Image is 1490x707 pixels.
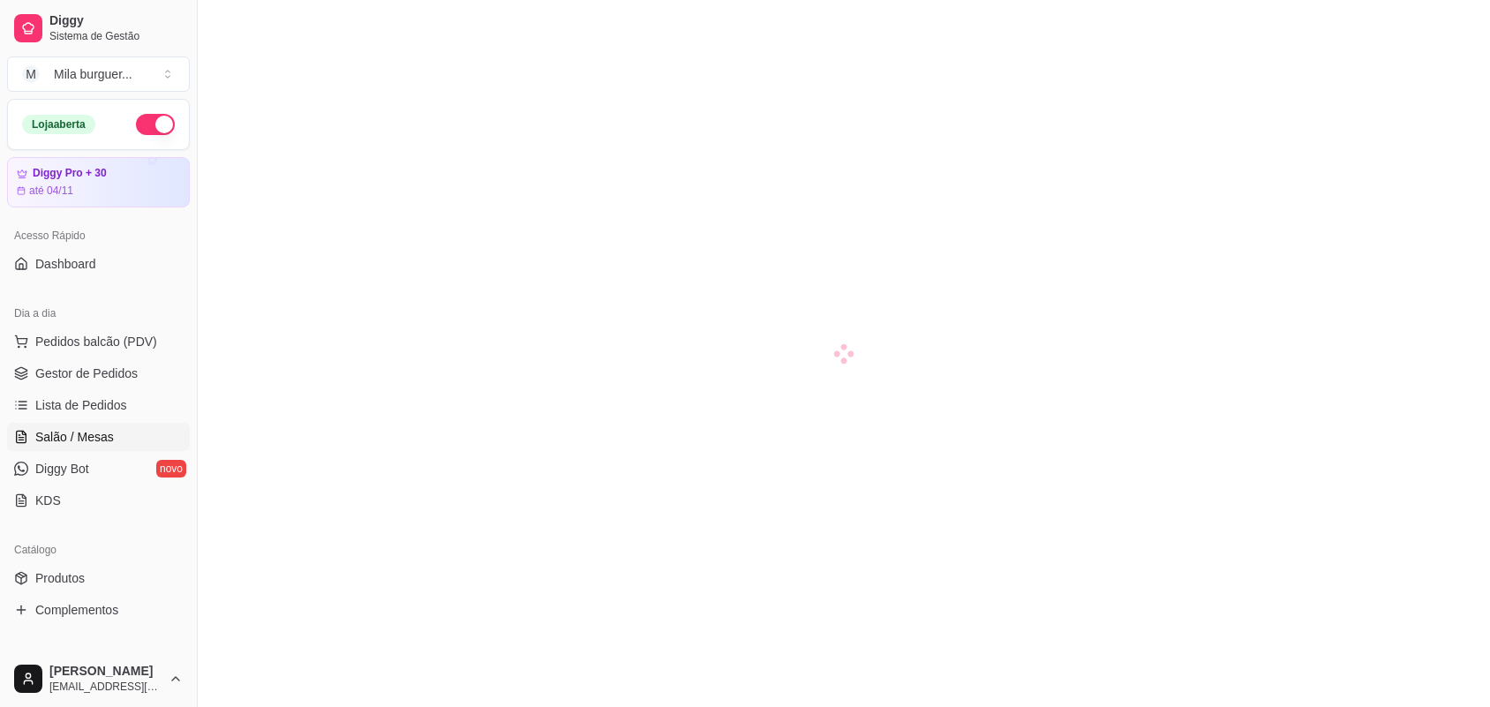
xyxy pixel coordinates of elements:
span: Diggy Bot [35,460,89,478]
span: KDS [35,492,61,509]
span: Pedidos balcão (PDV) [35,333,157,350]
span: M [22,65,40,83]
button: Select a team [7,56,190,92]
a: KDS [7,486,190,515]
a: Complementos [7,596,190,624]
span: Complementos [35,601,118,619]
span: Gestor de Pedidos [35,365,138,382]
div: Dia a dia [7,299,190,327]
a: Lista de Pedidos [7,391,190,419]
span: Sistema de Gestão [49,29,183,43]
a: DiggySistema de Gestão [7,7,190,49]
span: Produtos [35,569,85,587]
button: Pedidos balcão (PDV) [7,327,190,356]
div: Loja aberta [22,115,95,134]
span: Dashboard [35,255,96,273]
a: Gestor de Pedidos [7,359,190,387]
a: Salão / Mesas [7,423,190,451]
div: Mila burguer ... [54,65,132,83]
a: Dashboard [7,250,190,278]
a: Diggy Botnovo [7,455,190,483]
article: Diggy Pro + 30 [33,167,107,180]
a: Diggy Pro + 30até 04/11 [7,157,190,207]
span: [EMAIL_ADDRESS][DOMAIN_NAME] [49,680,162,694]
a: Produtos [7,564,190,592]
span: [PERSON_NAME] [49,664,162,680]
button: [PERSON_NAME][EMAIL_ADDRESS][DOMAIN_NAME] [7,658,190,700]
span: Salão / Mesas [35,428,114,446]
article: até 04/11 [29,184,73,198]
button: Alterar Status [136,114,175,135]
span: Diggy [49,13,183,29]
span: Lista de Pedidos [35,396,127,414]
div: Catálogo [7,536,190,564]
div: Acesso Rápido [7,222,190,250]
